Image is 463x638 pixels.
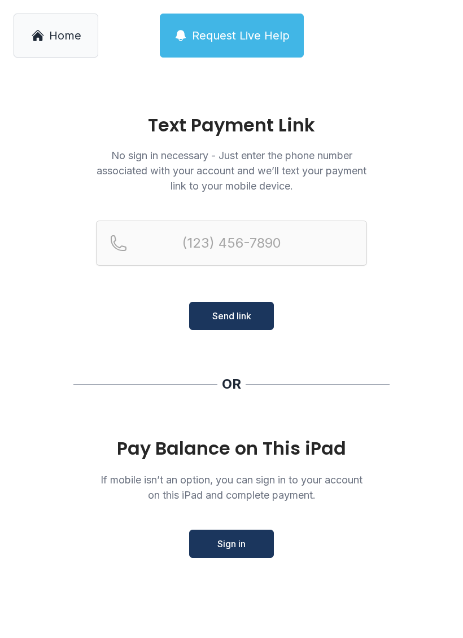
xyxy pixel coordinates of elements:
[222,375,241,393] div: OR
[96,116,367,134] h1: Text Payment Link
[192,28,290,43] span: Request Live Help
[96,472,367,503] p: If mobile isn’t an option, you can sign in to your account on this iPad and complete payment.
[96,148,367,193] p: No sign in necessary - Just enter the phone number associated with your account and we’ll text yo...
[212,309,251,323] span: Send link
[96,221,367,266] input: Reservation phone number
[49,28,81,43] span: Home
[96,438,367,459] div: Pay Balance on This iPad
[217,537,246,551] span: Sign in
